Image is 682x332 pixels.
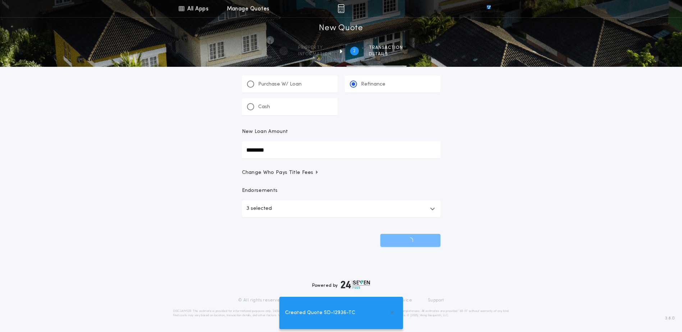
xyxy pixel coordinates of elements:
[369,45,403,51] span: Transaction
[242,169,319,176] span: Change Who Pays Title Fees
[319,23,363,34] h1: New Quote
[242,200,440,217] button: 3 selected
[242,187,440,194] p: Endorsements
[242,128,288,135] p: New Loan Amount
[353,48,356,54] h2: 2
[298,51,331,57] span: information
[338,4,344,13] img: img
[242,141,440,158] input: New Loan Amount
[341,280,370,289] img: logo
[312,280,370,289] div: Powered by
[473,5,504,12] img: vs-icon
[285,309,355,317] span: Created Quote SD-12936-TC
[298,45,331,51] span: Property
[242,169,440,176] button: Change Who Pays Title Fees
[369,51,403,57] span: details
[361,81,385,88] p: Refinance
[258,81,302,88] p: Purchase W/ Loan
[258,103,270,111] p: Cash
[246,204,272,213] p: 3 selected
